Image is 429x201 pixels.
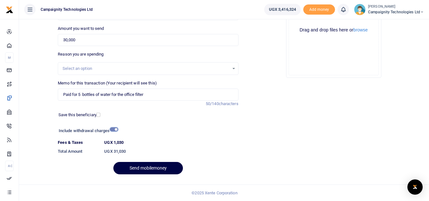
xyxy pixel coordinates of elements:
li: M [5,52,14,63]
input: UGX [58,34,238,46]
div: Drag and drop files here or [289,27,379,33]
dt: Fees & Taxes [55,139,102,146]
label: Amount you want to send [58,25,104,32]
a: UGX 3,416,324 [264,4,301,15]
h6: Total Amount [58,149,99,154]
button: Send mobilemoney [113,162,183,174]
h6: UGX 31,030 [104,149,238,154]
li: Wallet ballance [262,4,303,15]
span: characters [219,101,238,106]
label: UGX 1,030 [104,139,124,146]
span: Add money [303,4,335,15]
span: Campaignity Technologies Ltd [38,7,95,12]
span: UGX 3,416,324 [269,6,296,13]
label: Memo for this transaction (Your recipient will see this) [58,80,157,86]
span: Campaignity Technologies Ltd [368,9,424,15]
label: Save this beneficiary [58,112,97,118]
img: profile-user [354,4,365,15]
span: 50/140 [206,101,219,106]
li: Toup your wallet [303,4,335,15]
div: Select an option [63,65,229,72]
a: Add money [303,7,335,11]
div: Open Intercom Messenger [407,179,423,195]
h6: Include withdrawal charges [59,128,115,133]
li: Ac [5,161,14,171]
a: profile-user [PERSON_NAME] Campaignity Technologies Ltd [354,4,424,15]
button: browse [353,28,368,32]
label: Reason you are spending [58,51,104,57]
input: Enter extra information [58,89,238,101]
img: logo-small [6,6,13,14]
a: logo-small logo-large logo-large [6,7,13,12]
small: [PERSON_NAME] [368,4,424,10]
